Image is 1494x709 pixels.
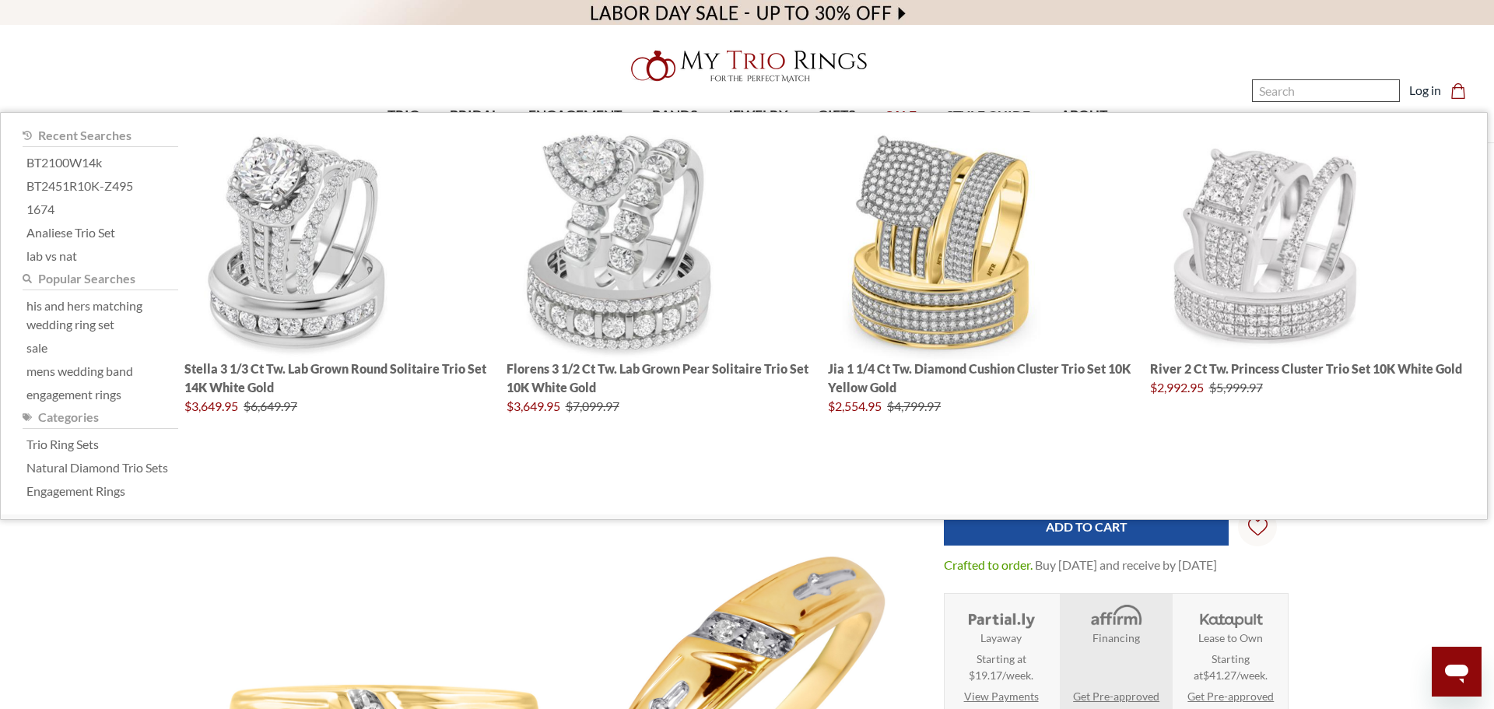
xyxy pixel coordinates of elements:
[450,106,499,126] span: BRIDAL
[964,688,1039,704] a: View Payments
[637,91,711,142] a: BANDS
[871,92,931,142] a: SALE
[1180,651,1283,683] span: Starting at .
[372,91,434,142] a: TRIO
[1035,556,1217,574] dd: Buy [DATE] and receive by [DATE]
[1195,603,1268,630] img: Katapult
[1450,83,1466,99] svg: cart.cart_preview
[712,91,803,142] a: JEWELRY
[1073,688,1159,704] a: Get Pre-approved
[1432,647,1482,697] iframe: Button to launch messaging window
[981,630,1022,646] strong: Layaway
[931,92,1045,142] a: STYLE GUIDE
[944,507,1229,546] input: Add to Cart
[1080,603,1152,630] img: Affirm
[1188,688,1275,704] a: Get Pre-approved
[1204,669,1266,682] span: $41.27/week
[528,106,622,126] span: ENGAGEMENT
[965,603,1037,630] img: Layaway
[818,106,855,126] span: GIFTS
[944,556,1033,574] dt: Crafted to order.
[1238,507,1277,546] a: Wish Lists
[1045,91,1121,142] a: ABOUT
[1199,630,1264,646] strong: Lease to Own
[1092,630,1140,646] strong: Financing
[886,107,917,127] span: SALE
[622,41,871,91] img: My Trio Rings
[514,91,637,142] a: ENGAGEMENT
[1248,469,1268,585] svg: Wish Lists
[1061,106,1107,126] span: ABOUT
[946,107,1030,127] span: STYLE GUIDE
[652,106,697,126] span: BANDS
[1252,79,1400,102] input: Search and use arrows or TAB to navigate results
[1450,81,1475,100] a: Cart with 0 items
[803,91,870,142] a: GIFTS
[1409,81,1441,100] a: Log in
[970,651,1034,683] span: Starting at $19.17/week.
[388,106,420,126] span: TRIO
[433,41,1061,91] a: My Trio Rings
[435,91,514,142] a: BRIDAL
[727,106,788,126] span: JEWELRY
